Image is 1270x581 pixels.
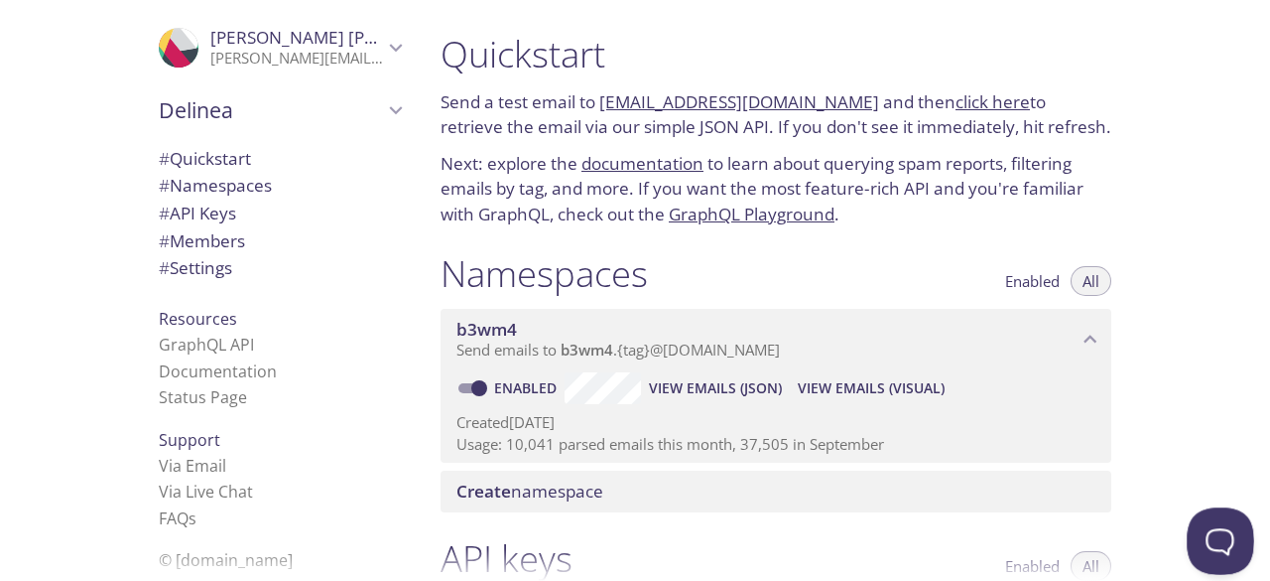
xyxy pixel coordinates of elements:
[441,251,648,296] h1: Namespaces
[456,318,517,341] span: b3wm4
[641,372,790,404] button: View Emails (JSON)
[441,536,572,581] h1: API keys
[159,455,226,477] a: Via Email
[159,386,247,408] a: Status Page
[143,227,417,255] div: Members
[456,412,1095,433] p: Created [DATE]
[491,378,565,397] a: Enabled
[790,372,952,404] button: View Emails (Visual)
[456,434,1095,455] p: Usage: 10,041 parsed emails this month, 37,505 in September
[159,256,232,279] span: Settings
[1187,508,1254,575] iframe: Help Scout Beacon - Open
[143,254,417,282] div: Team Settings
[159,429,220,451] span: Support
[143,172,417,200] div: Namespaces
[649,376,782,400] span: View Emails (JSON)
[159,147,170,170] span: #
[456,480,603,503] span: namespace
[1071,266,1111,296] button: All
[561,340,613,360] span: b3wm4
[159,174,272,197] span: Namespaces
[143,15,417,80] div: Jayachandran vemula
[599,90,879,113] a: [EMAIL_ADDRESS][DOMAIN_NAME]
[159,229,170,252] span: #
[955,90,1030,113] a: click here
[159,202,236,224] span: API Keys
[159,481,253,503] a: Via Live Chat
[441,89,1111,140] p: Send a test email to and then to retrieve the email via our simple JSON API. If you don't see it ...
[159,96,383,124] span: Delinea
[441,309,1111,370] div: b3wm4 namespace
[159,361,277,382] a: Documentation
[798,376,945,400] span: View Emails (Visual)
[441,151,1111,227] p: Next: explore the to learn about querying spam reports, filtering emails by tag, and more. If you...
[210,26,482,49] span: [PERSON_NAME] [PERSON_NAME]
[143,84,417,136] div: Delinea
[159,229,245,252] span: Members
[159,174,170,197] span: #
[159,334,254,356] a: GraphQL API
[210,49,383,69] p: [PERSON_NAME][EMAIL_ADDRESS][PERSON_NAME][DOMAIN_NAME]
[189,508,196,529] span: s
[441,471,1111,512] div: Create namespace
[669,203,834,225] a: GraphQL Playground
[159,256,170,279] span: #
[441,32,1111,76] h1: Quickstart
[143,145,417,173] div: Quickstart
[159,202,170,224] span: #
[456,480,511,503] span: Create
[159,508,196,529] a: FAQ
[581,152,703,175] a: documentation
[993,266,1072,296] button: Enabled
[159,147,251,170] span: Quickstart
[159,308,237,330] span: Resources
[143,200,417,227] div: API Keys
[456,340,780,360] span: Send emails to . {tag} @[DOMAIN_NAME]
